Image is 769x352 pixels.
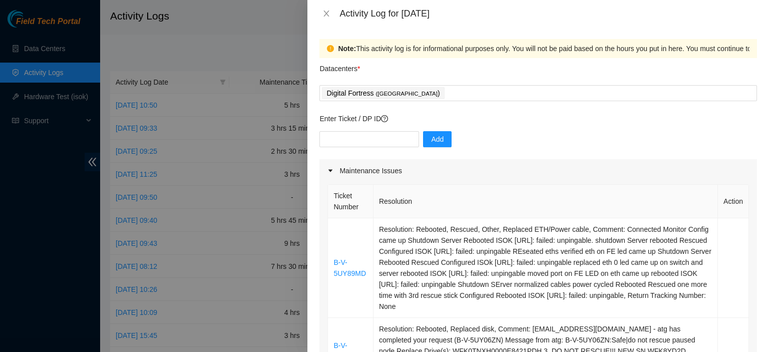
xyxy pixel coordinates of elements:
[381,115,388,122] span: question-circle
[319,159,757,182] div: Maintenance Issues
[319,9,333,19] button: Close
[319,113,757,124] p: Enter Ticket / DP ID
[333,258,366,277] a: B-V-5UY89MD
[431,134,444,145] span: Add
[718,185,749,218] th: Action
[319,58,360,74] p: Datacenters
[423,131,452,147] button: Add
[339,8,757,19] div: Activity Log for [DATE]
[373,218,718,318] td: Resolution: Rebooted, Rescued, Other, Replaced ETH/Power cable, Comment: Connected Monitor Config...
[375,91,438,97] span: ( [GEOGRAPHIC_DATA]
[326,88,440,99] p: Digital Fortress )
[322,10,330,18] span: close
[327,168,333,174] span: caret-right
[373,185,718,218] th: Resolution
[327,45,334,52] span: exclamation-circle
[328,185,373,218] th: Ticket Number
[338,43,356,54] strong: Note:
